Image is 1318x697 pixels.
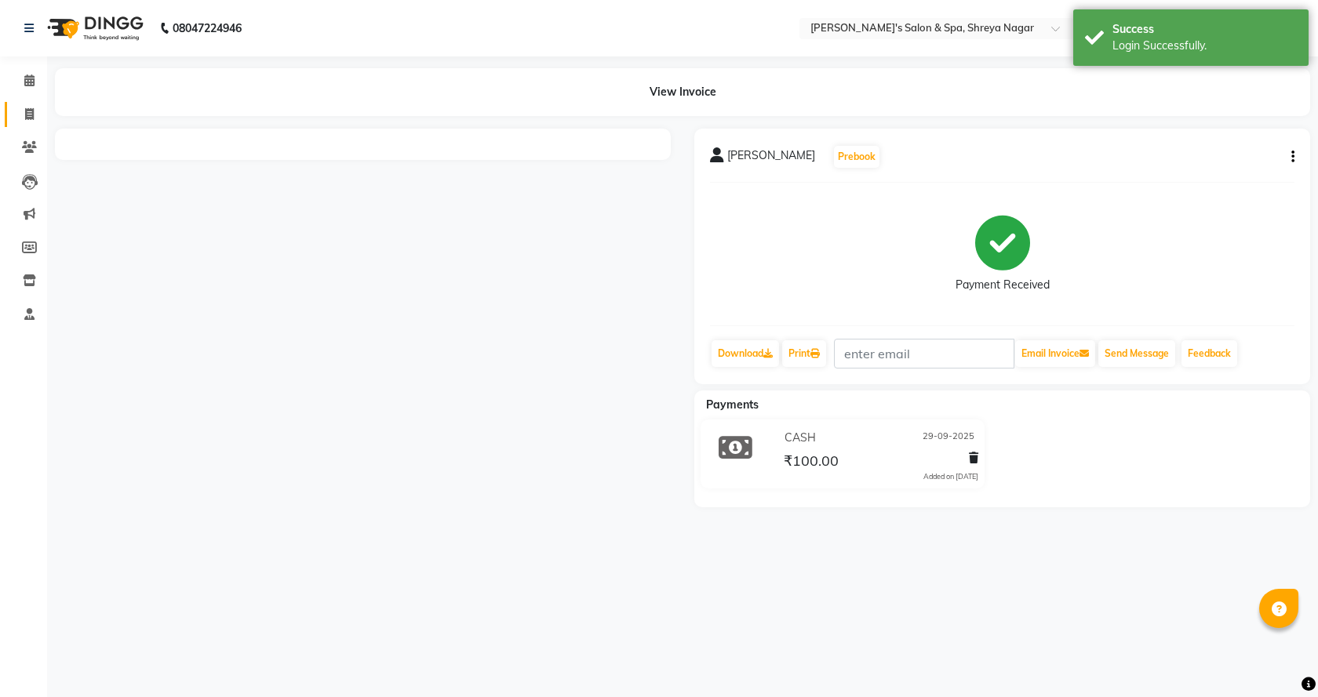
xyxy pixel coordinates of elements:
button: Email Invoice [1015,340,1095,367]
button: Prebook [834,146,879,168]
img: logo [40,6,147,50]
a: Feedback [1181,340,1237,367]
div: View Invoice [55,68,1310,116]
button: Send Message [1098,340,1175,367]
span: [PERSON_NAME] [727,147,815,169]
a: Download [712,340,779,367]
span: Payments [706,398,759,412]
span: ₹100.00 [784,452,839,474]
div: Added on [DATE] [923,471,978,482]
div: Payment Received [956,277,1050,293]
span: 29-09-2025 [923,430,974,446]
input: enter email [834,339,1014,368]
b: 08047224946 [173,6,242,50]
div: Login Successfully. [1112,38,1297,54]
a: Print [782,340,826,367]
span: CASH [785,430,816,446]
div: Success [1112,21,1297,38]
